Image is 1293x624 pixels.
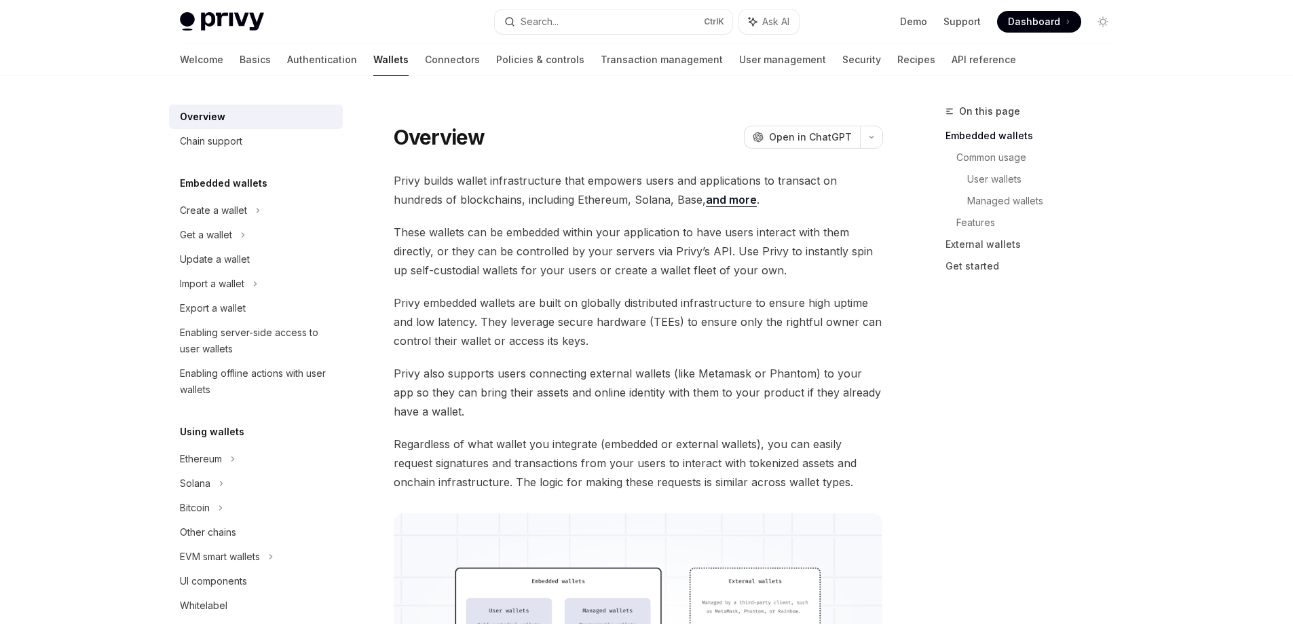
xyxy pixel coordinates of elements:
[1008,15,1060,29] span: Dashboard
[394,223,883,280] span: These wallets can be embedded within your application to have users interact with them directly, ...
[959,103,1020,120] span: On this page
[180,365,335,398] div: Enabling offline actions with user wallets
[180,573,247,589] div: UI components
[180,43,223,76] a: Welcome
[769,130,852,144] span: Open in ChatGPT
[180,598,227,614] div: Whitelabel
[180,227,232,243] div: Get a wallet
[762,15,789,29] span: Ask AI
[394,125,485,149] h1: Overview
[496,43,584,76] a: Policies & controls
[945,234,1125,255] a: External wallets
[180,424,244,440] h5: Using wallets
[180,475,210,492] div: Solana
[180,109,225,125] div: Overview
[180,300,246,316] div: Export a wallet
[945,125,1125,147] a: Embedded wallets
[394,171,883,209] span: Privy builds wallet infrastructure that empowers users and applications to transact on hundreds o...
[180,202,247,219] div: Create a wallet
[601,43,723,76] a: Transaction management
[967,190,1125,212] a: Managed wallets
[169,520,343,545] a: Other chains
[240,43,271,76] a: Basics
[180,451,222,467] div: Ethereum
[180,524,236,540] div: Other chains
[394,293,883,350] span: Privy embedded wallets are built on globally distributed infrastructure to ensure high uptime and...
[180,549,260,565] div: EVM smart wallets
[997,11,1081,33] a: Dashboard
[956,212,1125,234] a: Features
[900,15,927,29] a: Demo
[952,43,1016,76] a: API reference
[521,14,559,30] div: Search...
[180,133,242,149] div: Chain support
[425,43,480,76] a: Connectors
[394,364,883,421] span: Privy also supports users connecting external wallets (like Metamask or Phantom) to your app so t...
[169,129,343,153] a: Chain support
[169,593,343,618] a: Whitelabel
[169,361,343,402] a: Enabling offline actions with user wallets
[704,16,724,27] span: Ctrl K
[744,126,860,149] button: Open in ChatGPT
[180,500,210,516] div: Bitcoin
[842,43,881,76] a: Security
[706,193,757,207] a: and more
[394,435,883,492] span: Regardless of what wallet you integrate (embedded or external wallets), you can easily request si...
[180,251,250,268] div: Update a wallet
[956,147,1125,168] a: Common usage
[169,296,343,320] a: Export a wallet
[180,12,264,31] img: light logo
[943,15,981,29] a: Support
[739,43,826,76] a: User management
[169,105,343,129] a: Overview
[967,168,1125,190] a: User wallets
[287,43,357,76] a: Authentication
[739,10,799,34] button: Ask AI
[169,569,343,593] a: UI components
[1092,11,1114,33] button: Toggle dark mode
[180,276,244,292] div: Import a wallet
[897,43,935,76] a: Recipes
[169,320,343,361] a: Enabling server-side access to user wallets
[180,325,335,357] div: Enabling server-side access to user wallets
[180,175,267,191] h5: Embedded wallets
[169,247,343,272] a: Update a wallet
[945,255,1125,277] a: Get started
[495,10,732,34] button: Search...CtrlK
[373,43,409,76] a: Wallets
